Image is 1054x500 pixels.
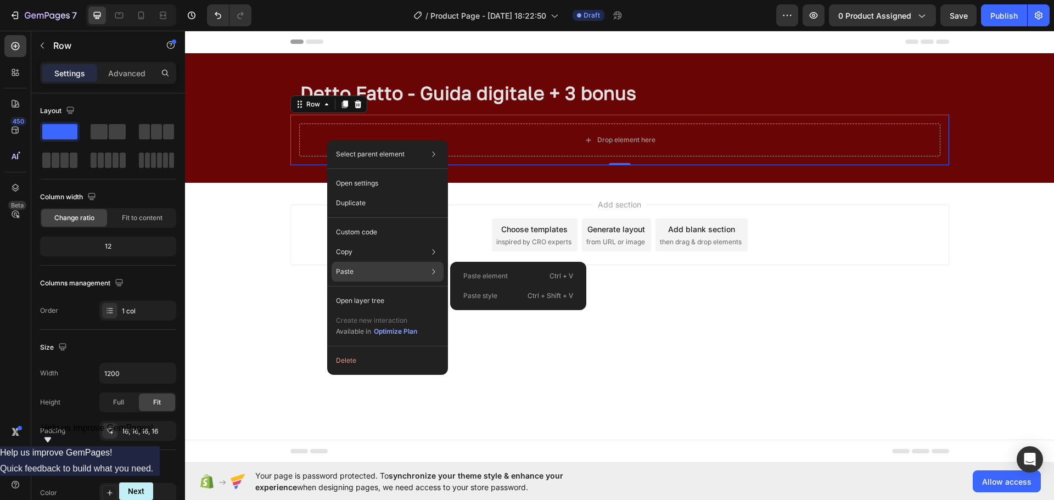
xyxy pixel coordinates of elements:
[332,351,444,370] button: Delete
[981,4,1027,26] button: Publish
[1017,446,1043,473] div: Open Intercom Messenger
[54,68,85,79] p: Settings
[54,213,94,223] span: Change ratio
[40,368,58,378] div: Width
[8,201,26,210] div: Beta
[336,247,352,257] p: Copy
[185,31,1054,463] iframe: Design area
[207,4,251,26] div: Undo/Redo
[72,9,77,22] p: 7
[40,276,126,291] div: Columns management
[40,397,60,407] div: Height
[463,271,508,281] p: Paste element
[40,104,77,119] div: Layout
[41,423,154,446] button: Show survey - Help us improve GemPages!
[973,470,1041,492] button: Allow access
[336,267,354,277] p: Paste
[53,39,147,52] p: Row
[425,10,428,21] span: /
[255,471,563,492] span: synchronize your theme style & enhance your experience
[122,213,162,223] span: Fit to content
[528,290,573,301] p: Ctrl + Shift + V
[412,105,470,114] div: Drop element here
[990,10,1018,21] div: Publish
[475,206,557,216] span: then drag & drop elements
[336,327,371,335] span: Available in
[336,198,366,208] p: Duplicate
[311,206,386,216] span: inspired by CRO experts
[108,68,145,79] p: Advanced
[430,10,546,21] span: Product Page - [DATE] 18:22:50
[550,271,573,282] p: Ctrl + V
[402,193,460,204] div: Generate layout
[336,296,384,306] p: Open layer tree
[829,4,936,26] button: 0 product assigned
[408,168,461,179] span: Add section
[373,326,418,337] button: Optimize Plan
[113,397,124,407] span: Full
[950,11,968,20] span: Save
[982,476,1031,487] span: Allow access
[40,306,58,316] div: Order
[483,193,550,204] div: Add blank section
[10,117,26,126] div: 450
[122,306,173,316] div: 1 col
[255,470,606,493] span: Your page is password protected. To when designing pages, we need access to your store password.
[4,4,82,26] button: 7
[41,423,154,432] span: Help us improve GemPages!
[119,69,137,78] div: Row
[100,363,176,383] input: Auto
[336,227,377,237] p: Custom code
[40,340,69,355] div: Size
[336,315,418,326] p: Create new interaction
[153,397,161,407] span: Fit
[584,10,600,20] span: Draft
[838,10,911,21] span: 0 product assigned
[336,149,405,159] p: Select parent element
[374,327,417,336] div: Optimize Plan
[940,4,977,26] button: Save
[463,291,497,301] p: Paste style
[316,193,383,204] div: Choose templates
[401,206,460,216] span: from URL or image
[336,178,378,188] p: Open settings
[42,239,174,254] div: 12
[40,190,98,205] div: Column width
